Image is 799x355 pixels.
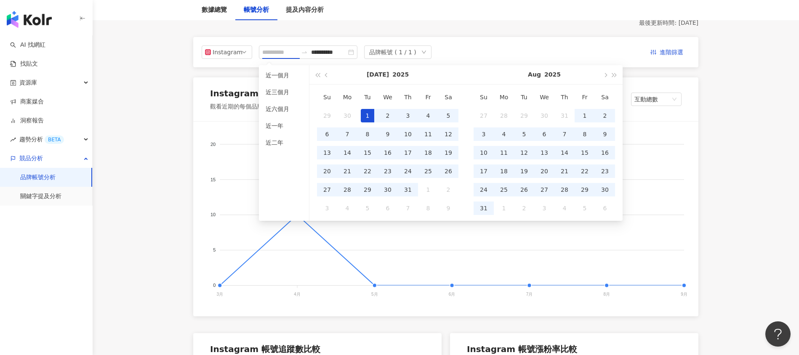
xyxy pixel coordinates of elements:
[517,109,531,122] div: 29
[644,45,690,59] button: 進階篩選
[578,127,591,141] div: 8
[534,88,554,106] th: We
[317,180,337,199] td: 2025-07-27
[202,5,227,15] div: 數據總覽
[320,201,334,215] div: 3
[538,146,551,159] div: 13
[361,201,374,215] div: 5
[558,164,571,178] div: 21
[337,199,357,217] td: 2025-08-04
[398,180,418,199] td: 2025-07-31
[534,106,554,125] td: 2025-07-30
[595,180,615,199] td: 2025-08-30
[442,201,455,215] div: 9
[558,146,571,159] div: 14
[357,125,378,143] td: 2025-07-08
[421,50,426,55] span: down
[538,109,551,122] div: 30
[517,146,531,159] div: 12
[361,183,374,196] div: 29
[262,119,306,132] li: 近一年
[401,164,415,178] div: 24
[20,173,56,182] a: 品牌帳號分析
[378,125,398,143] td: 2025-07-09
[595,199,615,217] td: 2025-09-06
[497,109,511,122] div: 28
[554,88,575,106] th: Th
[418,88,438,106] th: Fr
[10,98,44,106] a: 商案媒合
[514,106,534,125] td: 2025-07-29
[421,164,435,178] div: 25
[337,143,357,162] td: 2025-07-14
[341,201,354,215] div: 4
[361,109,374,122] div: 1
[341,146,354,159] div: 14
[595,106,615,125] td: 2025-08-02
[544,65,561,84] button: 2025
[19,73,37,92] span: 資源庫
[575,180,595,199] td: 2025-08-29
[381,109,394,122] div: 2
[210,141,216,146] tspan: 20
[578,164,591,178] div: 22
[369,46,416,58] div: 品牌帳號 ( 1 / 1 )
[578,183,591,196] div: 29
[357,143,378,162] td: 2025-07-15
[442,164,455,178] div: 26
[317,106,337,125] td: 2025-06-29
[595,88,615,106] th: Sa
[474,88,494,106] th: Su
[421,146,435,159] div: 18
[418,162,438,180] td: 2025-07-25
[514,180,534,199] td: 2025-08-26
[514,125,534,143] td: 2025-08-05
[381,183,394,196] div: 30
[337,180,357,199] td: 2025-07-28
[497,183,511,196] div: 25
[517,201,531,215] div: 2
[534,199,554,217] td: 2025-09-03
[337,88,357,106] th: Mo
[216,291,223,296] tspan: 3月
[497,164,511,178] div: 18
[378,106,398,125] td: 2025-07-02
[517,164,531,178] div: 19
[538,164,551,178] div: 20
[401,201,415,215] div: 7
[10,117,44,125] a: 洞察報告
[442,127,455,141] div: 12
[438,199,458,217] td: 2025-08-09
[19,149,43,168] span: 競品分析
[341,109,354,122] div: 30
[538,127,551,141] div: 6
[398,162,418,180] td: 2025-07-24
[381,146,394,159] div: 16
[467,343,577,355] div: Instagram 帳號漲粉率比較
[371,291,378,296] tspan: 5月
[474,106,494,125] td: 2025-07-27
[421,183,435,196] div: 1
[595,162,615,180] td: 2025-08-23
[494,88,514,106] th: Mo
[477,146,490,159] div: 10
[765,321,791,347] iframe: Help Scout Beacon - Open
[438,88,458,106] th: Sa
[398,106,418,125] td: 2025-07-03
[378,199,398,217] td: 2025-08-06
[398,199,418,217] td: 2025-08-07
[357,88,378,106] th: Tu
[337,106,357,125] td: 2025-06-30
[554,199,575,217] td: 2025-09-04
[598,127,612,141] div: 9
[378,143,398,162] td: 2025-07-16
[554,162,575,180] td: 2025-08-21
[10,41,45,49] a: searchAI 找網紅
[398,143,418,162] td: 2025-07-17
[528,65,541,84] button: Aug
[438,180,458,199] td: 2025-08-02
[538,183,551,196] div: 27
[558,109,571,122] div: 31
[193,19,698,27] div: 最後更新時間: [DATE]
[401,183,415,196] div: 31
